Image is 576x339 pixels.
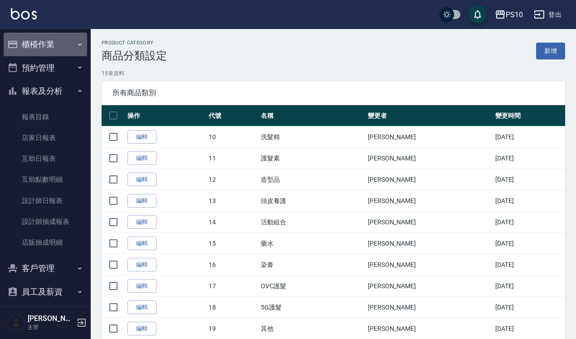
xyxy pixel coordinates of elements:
[127,173,156,187] a: 編輯
[259,126,366,148] td: 洗髮精
[366,233,493,254] td: [PERSON_NAME]
[127,215,156,229] a: 編輯
[127,151,156,165] a: 編輯
[127,194,156,208] a: 編輯
[206,212,259,233] td: 14
[206,190,259,212] td: 13
[127,322,156,336] a: 編輯
[127,279,156,293] a: 編輯
[4,79,87,103] button: 報表及分析
[259,190,366,212] td: 頭皮養護
[493,148,565,169] td: [DATE]
[4,232,87,253] a: 店販抽成明細
[102,69,565,77] p: 15 筆資料
[102,49,167,62] h3: 商品分類設定
[206,148,259,169] td: 11
[7,314,25,332] img: Person
[366,148,493,169] td: [PERSON_NAME]
[366,297,493,318] td: [PERSON_NAME]
[493,212,565,233] td: [DATE]
[366,126,493,148] td: [PERSON_NAME]
[206,105,259,126] th: 代號
[4,211,87,232] a: 設計師抽成報表
[366,276,493,297] td: [PERSON_NAME]
[366,169,493,190] td: [PERSON_NAME]
[127,130,156,144] a: 編輯
[493,276,565,297] td: [DATE]
[259,212,366,233] td: 活動組合
[366,254,493,276] td: [PERSON_NAME]
[127,258,156,272] a: 編輯
[4,33,87,56] button: 櫃檯作業
[493,297,565,318] td: [DATE]
[4,169,87,190] a: 互助點數明細
[366,212,493,233] td: [PERSON_NAME]
[491,5,527,24] button: PS10
[506,9,523,20] div: PS10
[28,314,74,323] h5: [PERSON_NAME]
[259,169,366,190] td: 造型品
[125,105,206,126] th: 操作
[469,5,487,24] button: save
[4,190,87,211] a: 設計師日報表
[11,8,37,19] img: Logo
[259,105,366,126] th: 名稱
[206,297,259,318] td: 18
[206,169,259,190] td: 12
[259,254,366,276] td: 染膏
[28,323,74,331] p: 主管
[259,276,366,297] td: OVC護髮
[493,233,565,254] td: [DATE]
[127,300,156,315] a: 編輯
[4,56,87,80] button: 預約管理
[259,148,366,169] td: 護髮素
[206,276,259,297] td: 17
[366,190,493,212] td: [PERSON_NAME]
[493,126,565,148] td: [DATE]
[493,190,565,212] td: [DATE]
[4,148,87,169] a: 互助日報表
[127,237,156,251] a: 編輯
[206,233,259,254] td: 15
[536,43,565,59] a: 新增
[4,257,87,280] button: 客戶管理
[4,127,87,148] a: 店家日報表
[4,280,87,304] button: 員工及薪資
[112,88,554,97] span: 所有商品類別
[4,107,87,127] a: 報表目錄
[366,105,493,126] th: 變更者
[102,40,167,46] h2: Product Category
[493,169,565,190] td: [DATE]
[259,233,366,254] td: 藥水
[493,254,565,276] td: [DATE]
[206,254,259,276] td: 16
[206,126,259,148] td: 10
[530,6,565,23] button: 登出
[493,105,565,126] th: 變更時間
[259,297,366,318] td: 5G護髮
[4,303,87,327] button: 商品管理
